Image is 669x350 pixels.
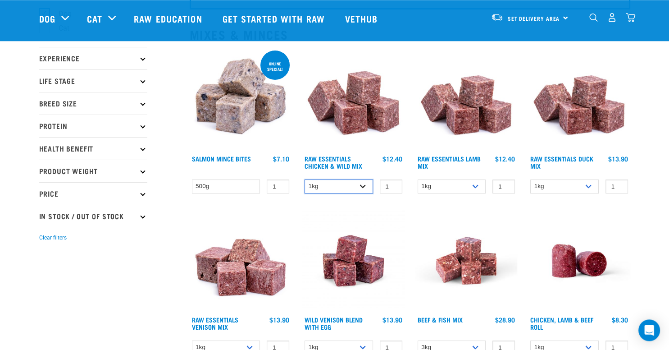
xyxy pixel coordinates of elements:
[589,13,598,22] img: home-icon-1@2x.png
[269,316,289,323] div: $13.90
[418,157,481,167] a: Raw Essentials Lamb Mix
[336,0,389,37] a: Vethub
[605,180,628,193] input: 1
[415,210,518,312] img: Beef Mackerel 1
[608,155,628,162] div: $13.90
[638,319,660,341] div: Open Intercom Messenger
[273,155,289,162] div: $7.10
[39,92,147,115] p: Breed Size
[192,157,251,160] a: Salmon Mince Bites
[382,316,402,323] div: $13.90
[214,0,336,37] a: Get started with Raw
[612,316,628,323] div: $8.30
[495,316,515,323] div: $28.90
[418,318,463,321] a: Beef & Fish Mix
[190,49,292,151] img: 1141 Salmon Mince 01
[380,180,402,193] input: 1
[530,157,593,167] a: Raw Essentials Duck Mix
[305,157,362,167] a: Raw Essentials Chicken & Wild Mix
[492,180,515,193] input: 1
[39,12,55,25] a: Dog
[528,210,630,312] img: Raw Essentials Chicken Lamb Beef Bulk Minced Raw Dog Food Roll Unwrapped
[39,69,147,92] p: Life Stage
[125,0,213,37] a: Raw Education
[305,318,363,328] a: Wild Venison Blend with Egg
[530,318,593,328] a: Chicken, Lamb & Beef Roll
[508,17,560,20] span: Set Delivery Area
[607,13,617,22] img: user.png
[192,318,238,328] a: Raw Essentials Venison Mix
[39,47,147,69] p: Experience
[39,182,147,205] p: Price
[39,115,147,137] p: Protein
[528,49,630,151] img: ?1041 RE Lamb Mix 01
[302,49,405,151] img: Pile Of Cubed Chicken Wild Meat Mix
[267,180,289,193] input: 1
[39,205,147,227] p: In Stock / Out Of Stock
[415,49,518,151] img: ?1041 RE Lamb Mix 01
[39,234,67,242] button: Clear filters
[495,155,515,162] div: $12.40
[39,160,147,182] p: Product Weight
[190,210,292,312] img: 1113 RE Venison Mix 01
[626,13,635,22] img: home-icon@2x.png
[87,12,102,25] a: Cat
[260,57,290,76] div: ONLINE SPECIAL!
[382,155,402,162] div: $12.40
[39,137,147,160] p: Health Benefit
[491,13,503,21] img: van-moving.png
[302,210,405,312] img: Venison Egg 1616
